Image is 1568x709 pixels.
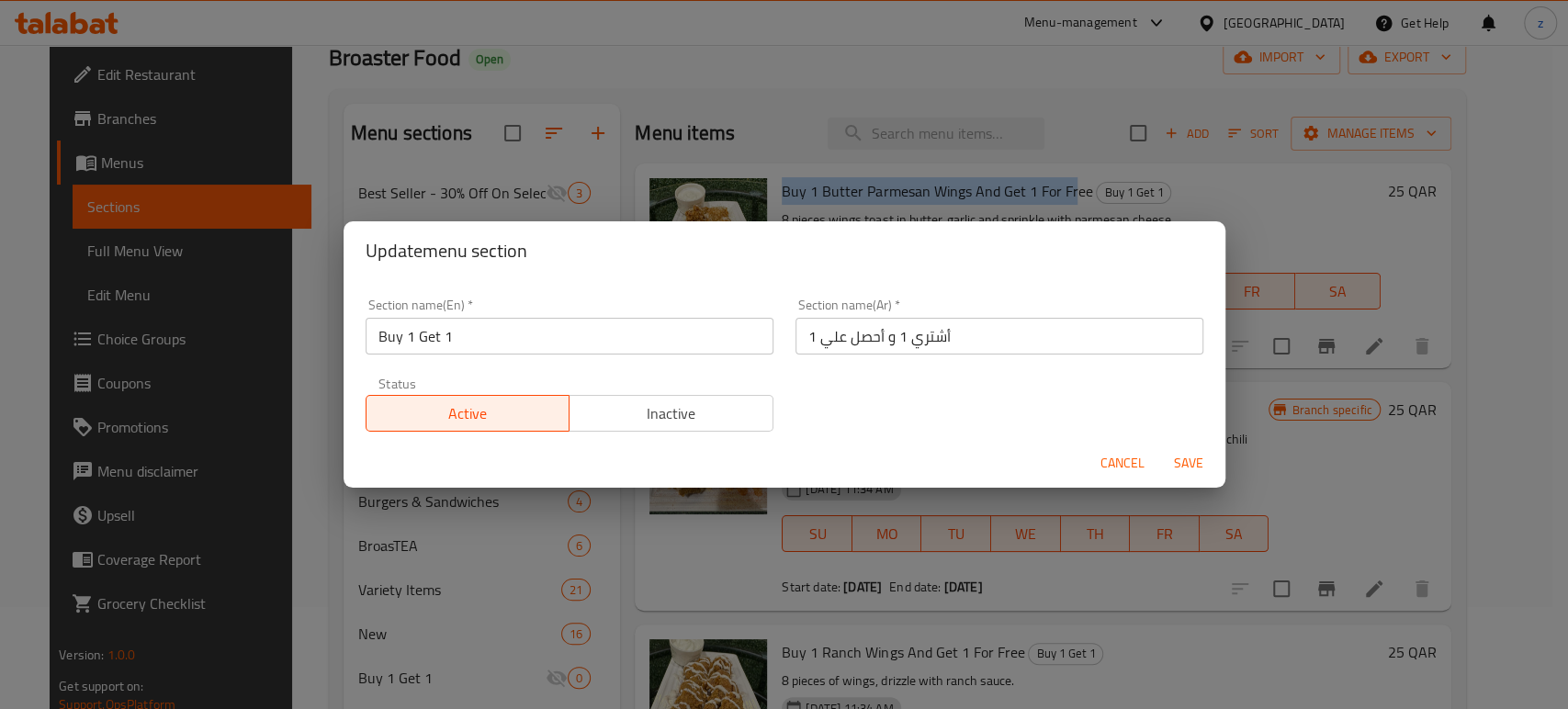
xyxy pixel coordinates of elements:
input: Please enter section name(ar) [795,318,1203,354]
span: Cancel [1100,452,1145,475]
button: Cancel [1093,446,1152,480]
button: Active [366,395,570,432]
span: Save [1167,452,1211,475]
span: Active [374,400,563,427]
button: Save [1159,446,1218,480]
button: Inactive [569,395,773,432]
input: Please enter section name(en) [366,318,773,354]
h2: Update menu section [366,236,1203,265]
span: Inactive [577,400,766,427]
